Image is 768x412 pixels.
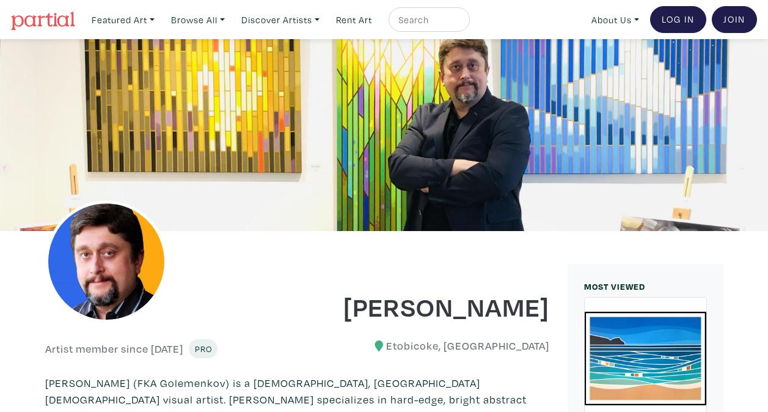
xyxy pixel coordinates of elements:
[586,7,645,32] a: About Us
[712,6,757,33] a: Join
[584,281,645,292] small: MOST VIEWED
[306,290,549,323] h1: [PERSON_NAME]
[166,7,230,32] a: Browse All
[194,343,212,355] span: Pro
[236,7,325,32] a: Discover Artists
[650,6,706,33] a: Log In
[331,7,378,32] a: Rent Art
[86,7,160,32] a: Featured Art
[45,342,183,356] h6: Artist member since [DATE]
[306,339,549,353] h6: Etobicoke, [GEOGRAPHIC_DATA]
[45,200,167,323] img: phpThumb.php
[397,12,458,28] input: Search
